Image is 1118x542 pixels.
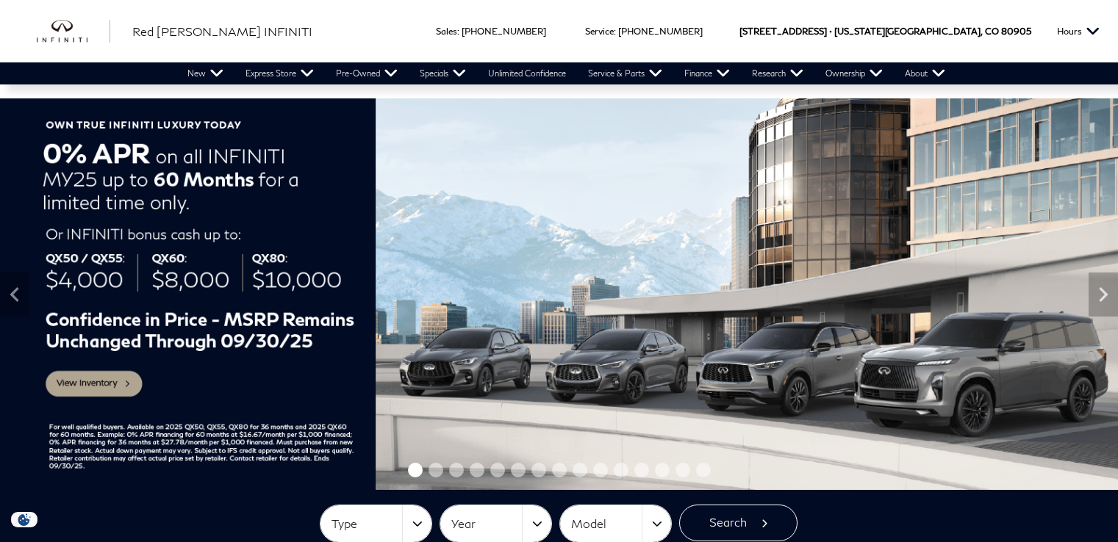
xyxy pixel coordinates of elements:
[176,62,956,84] nav: Main Navigation
[325,62,409,84] a: Pre-Owned
[451,512,522,536] span: Year
[440,505,551,542] button: Year
[176,62,234,84] a: New
[429,463,443,477] span: Go to slide 2
[436,26,457,37] span: Sales
[332,512,402,536] span: Type
[655,463,670,477] span: Go to slide 13
[7,512,41,527] img: Opt-Out Icon
[676,463,690,477] span: Go to slide 14
[511,463,526,477] span: Go to slide 6
[577,62,673,84] a: Service & Parts
[7,512,41,527] section: Click to Open Cookie Consent Modal
[894,62,956,84] a: About
[477,62,577,84] a: Unlimited Confidence
[585,26,614,37] span: Service
[132,24,312,38] span: Red [PERSON_NAME] INFINITI
[741,62,814,84] a: Research
[552,463,567,477] span: Go to slide 8
[673,62,741,84] a: Finance
[132,23,312,40] a: Red [PERSON_NAME] INFINITI
[634,463,649,477] span: Go to slide 12
[571,512,642,536] span: Model
[814,62,894,84] a: Ownership
[739,26,1031,37] a: [STREET_ADDRESS] • [US_STATE][GEOGRAPHIC_DATA], CO 80905
[409,62,477,84] a: Specials
[320,505,431,542] button: Type
[614,463,628,477] span: Go to slide 11
[531,463,546,477] span: Go to slide 7
[234,62,325,84] a: Express Store
[1089,272,1118,317] div: Next
[573,463,587,477] span: Go to slide 9
[457,26,459,37] span: :
[37,20,110,43] img: INFINITI
[614,26,616,37] span: :
[449,463,464,477] span: Go to slide 3
[560,505,671,542] button: Model
[679,505,798,541] button: Search
[696,463,711,477] span: Go to slide 15
[470,463,484,477] span: Go to slide 4
[462,26,546,37] a: [PHONE_NUMBER]
[593,463,608,477] span: Go to slide 10
[490,463,505,477] span: Go to slide 5
[408,463,423,477] span: Go to slide 1
[618,26,703,37] a: [PHONE_NUMBER]
[37,20,110,43] a: infiniti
